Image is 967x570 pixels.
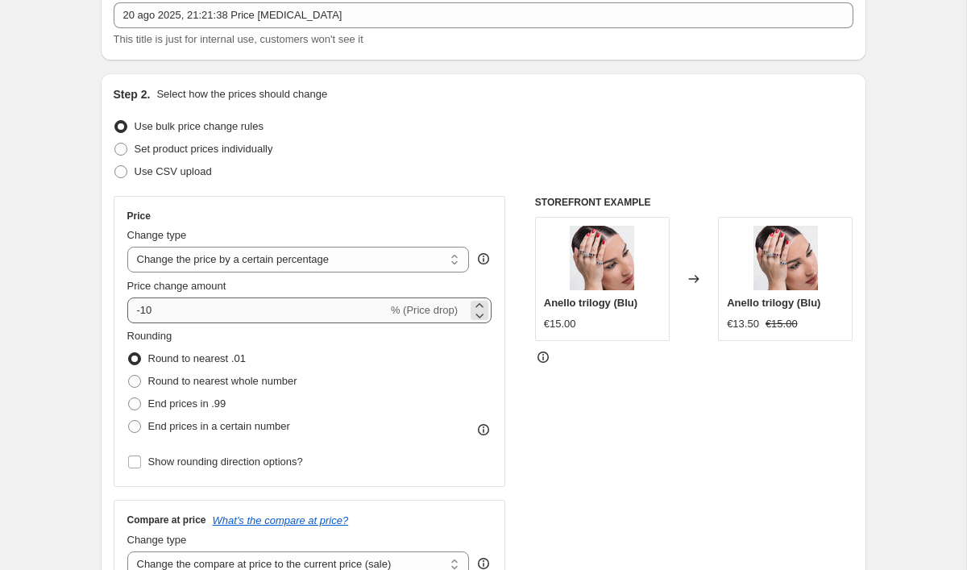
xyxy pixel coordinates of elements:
[114,2,853,28] input: 30% off holiday sale
[391,304,458,316] span: % (Price drop)
[213,514,349,526] button: What's the compare at price?
[148,456,303,468] span: Show rounding direction options?
[727,297,820,309] span: Anello trilogy (Blu)
[535,196,853,209] h6: STOREFRONT EXAMPLE
[766,316,798,332] strike: €15.00
[127,330,172,342] span: Rounding
[148,420,290,432] span: End prices in a certain number
[475,251,492,267] div: help
[135,165,212,177] span: Use CSV upload
[127,280,226,292] span: Price change amount
[727,316,759,332] div: €13.50
[544,316,576,332] div: €15.00
[127,210,151,223] h3: Price
[753,226,818,290] img: 8c3df36d-1b73-4338-93e7-b9b708e0ced2_80x.jpg
[544,297,637,309] span: Anello trilogy (Blu)
[148,397,226,410] span: End prices in .99
[127,297,388,323] input: -15
[127,514,206,526] h3: Compare at price
[114,33,363,45] span: This title is just for internal use, customers won't see it
[127,534,187,546] span: Change type
[135,120,264,132] span: Use bulk price change rules
[114,86,151,102] h2: Step 2.
[135,143,273,155] span: Set product prices individually
[127,229,187,241] span: Change type
[148,375,297,387] span: Round to nearest whole number
[148,352,246,364] span: Round to nearest .01
[156,86,327,102] p: Select how the prices should change
[570,226,634,290] img: 8c3df36d-1b73-4338-93e7-b9b708e0ced2_80x.jpg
